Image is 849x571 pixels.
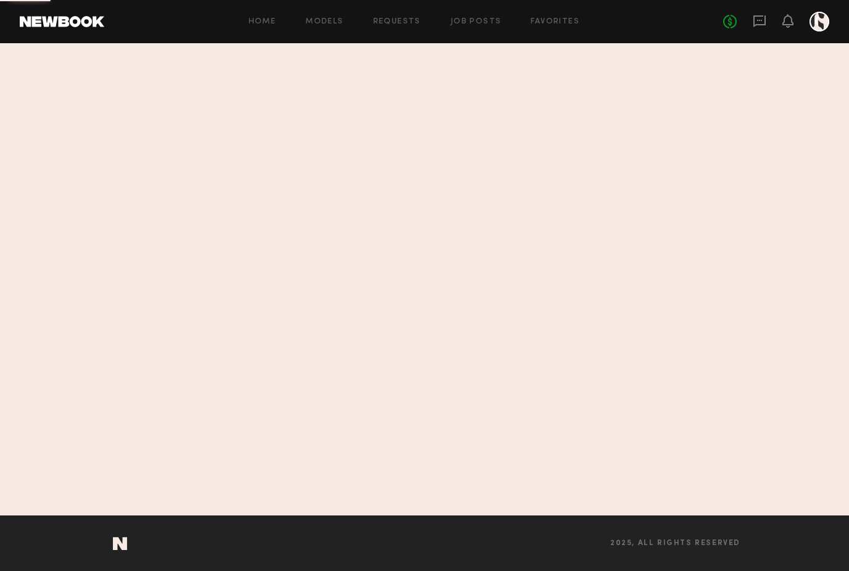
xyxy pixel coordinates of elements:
[610,540,740,548] span: 2025, all rights reserved
[450,18,502,26] a: Job Posts
[249,18,276,26] a: Home
[373,18,421,26] a: Requests
[531,18,579,26] a: Favorites
[305,18,343,26] a: Models
[810,12,829,31] a: C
